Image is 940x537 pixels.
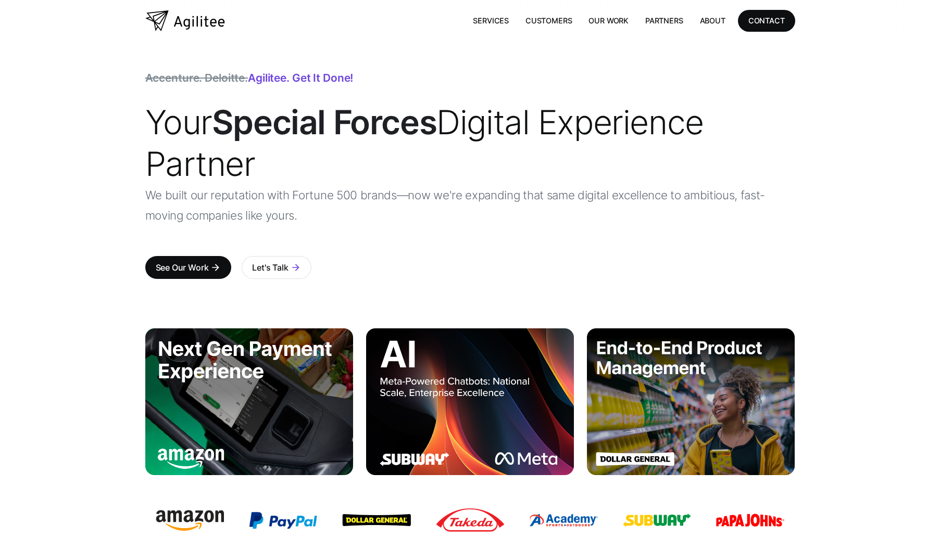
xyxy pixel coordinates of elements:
[517,10,580,31] a: Customers
[580,10,637,31] a: Our Work
[145,10,225,31] a: home
[637,10,692,31] a: Partners
[465,10,517,31] a: Services
[145,185,795,225] p: We built our reputation with Fortune 500 brands—now we're expanding that same digital excellence ...
[156,260,209,275] div: See Our Work
[212,102,436,142] strong: Special Forces
[210,262,221,273] div: arrow_forward
[291,262,301,273] div: arrow_forward
[242,256,311,279] a: Let's Talkarrow_forward
[252,260,288,275] div: Let's Talk
[692,10,734,31] a: About
[145,102,704,184] span: Your Digital Experience Partner
[145,71,248,84] span: Accenture. Deloitte.
[145,256,232,279] a: See Our Workarrow_forward
[145,73,354,83] div: Agilitee. Get it done!
[738,10,795,31] a: CONTACT
[748,14,785,27] div: CONTACT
